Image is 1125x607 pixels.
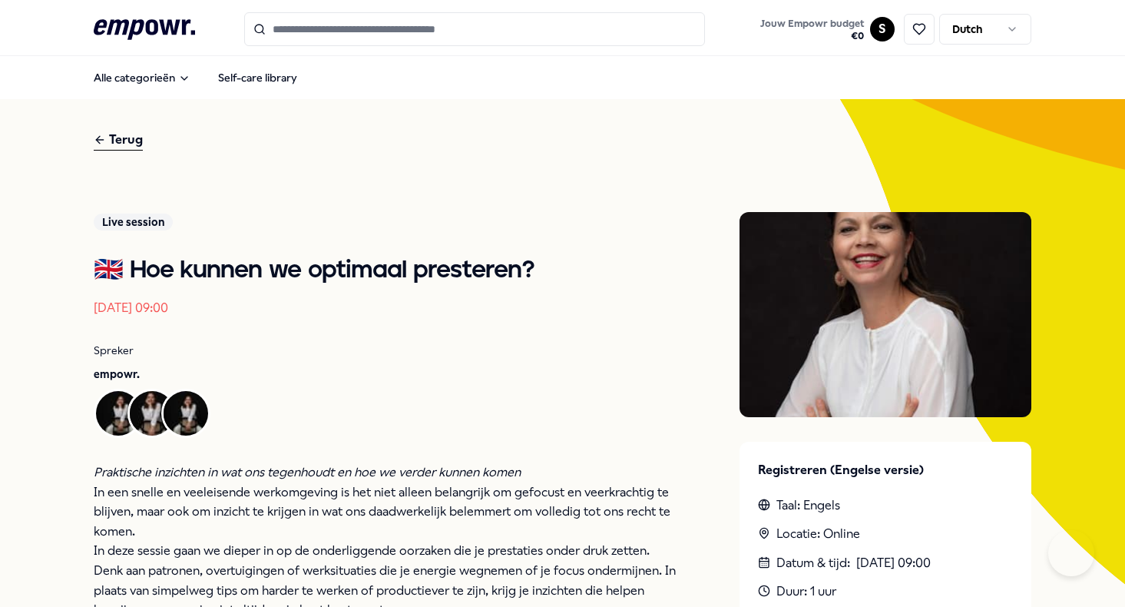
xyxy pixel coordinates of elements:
[758,496,1013,516] div: Taal: Engels
[94,300,168,315] time: [DATE] 09:00
[870,17,895,41] button: S
[856,553,931,573] time: [DATE] 09:00
[81,62,203,93] button: Alle categorieën
[94,465,521,479] em: Praktische inzichten in wat ons tegenhoudt en hoe we verder kunnen komen
[94,342,678,359] p: Spreker
[758,524,1013,544] div: Locatie: Online
[94,130,143,151] div: Terug
[94,366,678,383] p: empowr.
[760,18,864,30] span: Jouw Empowr budget
[164,391,208,436] img: Avatar
[94,483,678,542] p: In een snelle en veeleisende werkomgeving is het niet alleen belangrijk om gefocust en veerkracht...
[81,62,309,93] nav: Main
[758,582,1013,602] div: Duur: 1 uur
[130,391,174,436] img: Avatar
[206,62,309,93] a: Self-care library
[94,255,678,286] h1: 🇬🇧 Hoe kunnen we optimaal presteren?
[754,13,870,45] a: Jouw Empowr budget€0
[757,15,867,45] button: Jouw Empowr budget€0
[760,30,864,42] span: € 0
[758,553,1013,573] div: Datum & tijd :
[244,12,705,46] input: Search for products, categories or subcategories
[1048,530,1094,576] iframe: Help Scout Beacon - Open
[740,212,1031,417] img: Presenter image
[94,214,173,231] div: Live session
[96,391,141,436] img: Avatar
[758,460,1013,480] p: Registreren (Engelse versie)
